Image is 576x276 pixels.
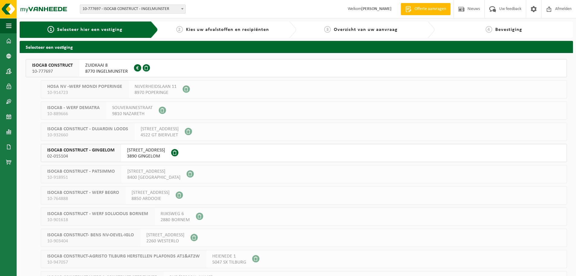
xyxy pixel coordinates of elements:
[47,211,148,217] span: ISOCAB CONSTRUCT - WERF SOLUCIOUS BORNEM
[146,232,184,238] span: [STREET_ADDRESS]
[132,190,170,196] span: [STREET_ADDRESS]
[47,168,115,175] span: ISOCAB CONSTRUCT - PATSIMMO
[486,26,492,33] span: 4
[161,211,190,217] span: RIJKSWEG 6
[47,190,119,196] span: ISOCAB CONSTRUCT - WERF BEGRO
[41,144,567,162] button: ISOCAB CONSTRUCT - GINGELOM 02-015104 [STREET_ADDRESS]3890 GINGELOM
[135,90,177,96] span: 8970 POPERINGE
[141,126,179,132] span: [STREET_ADDRESS]
[47,84,122,90] span: HOSA NV -WERF MONDI POPERINGE
[80,5,185,13] span: 10-777697 - ISOCAB CONSTRUCT - INGELMUNSTER
[334,27,398,32] span: Overzicht van uw aanvraag
[127,175,181,181] span: 8400 [GEOGRAPHIC_DATA]
[26,59,567,77] button: ISOCAB CONSTRUCT 10-777697 ZUIDKAAI 88770 INGELMUNSTER
[212,259,246,265] span: 5047 SX TILBURG
[47,132,128,138] span: 10-932660
[176,26,183,33] span: 2
[361,7,392,11] strong: [PERSON_NAME]
[112,105,153,111] span: SOUVERAINESTRAAT
[401,3,451,15] a: Offerte aanvragen
[47,196,119,202] span: 10-764888
[47,126,128,132] span: ISOCAB CONSTRUCT - DUJARDIN LOODS
[47,105,100,111] span: ISOCAB - WERF DEMATRA
[161,217,190,223] span: 2880 BORNEM
[127,147,165,153] span: [STREET_ADDRESS]
[85,68,128,75] span: 8770 INGELMUNSTER
[324,26,331,33] span: 3
[186,27,269,32] span: Kies uw afvalstoffen en recipiënten
[413,6,447,12] span: Offerte aanvragen
[127,168,181,175] span: [STREET_ADDRESS]
[212,253,246,259] span: HEIENEDE 1
[20,41,573,53] h2: Selecteer een vestiging
[47,175,115,181] span: 10-918951
[32,68,73,75] span: 10-777697
[132,196,170,202] span: 8850 ARDOOIE
[141,132,179,138] span: 4522 GT BIERVLIET
[135,84,177,90] span: NIJVERHEIDSLAAN 11
[47,253,200,259] span: ISOCAB CONSTRUCT-AGRISTO TILBURG HERSTELLEN PLAFONDS AT1&AT2W
[47,217,148,223] span: 10-901618
[57,27,122,32] span: Selecteer hier een vestiging
[32,62,73,68] span: ISOCAB CONSTRUCT
[127,153,165,159] span: 3890 GINGELOM
[146,238,184,244] span: 2260 WESTERLO
[47,238,134,244] span: 10-903404
[47,259,200,265] span: 10-947057
[47,111,100,117] span: 10-889666
[47,26,54,33] span: 1
[47,90,122,96] span: 10-914723
[85,62,128,68] span: ZUIDKAAI 8
[47,232,134,238] span: ISOCAB CONSTRUCT- BENS NV-OEVEL-IGLO
[47,147,115,153] span: ISOCAB CONSTRUCT - GINGELOM
[80,5,186,14] span: 10-777697 - ISOCAB CONSTRUCT - INGELMUNSTER
[495,27,522,32] span: Bevestiging
[112,111,153,117] span: 9810 NAZARETH
[47,153,115,159] span: 02-015104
